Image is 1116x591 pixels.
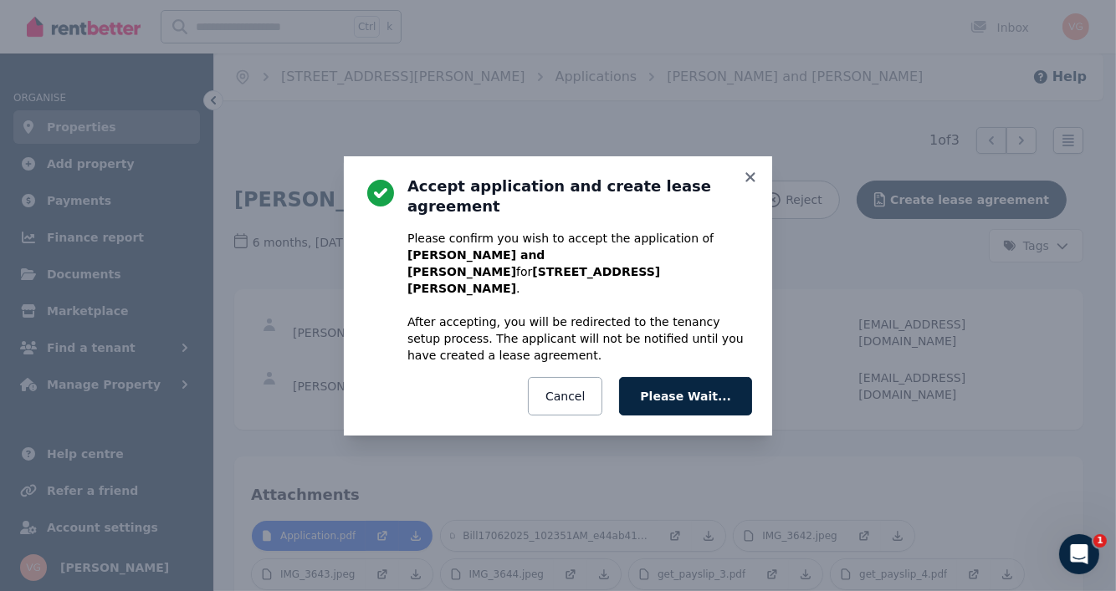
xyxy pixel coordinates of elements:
b: [PERSON_NAME] and [PERSON_NAME] [407,248,545,278]
p: Please confirm you wish to accept the application of for . After accepting, you will be redirecte... [407,230,752,364]
b: [STREET_ADDRESS][PERSON_NAME] [407,265,660,295]
button: Cancel [528,377,602,415]
button: Please Wait... [619,377,752,415]
h3: Accept application and create lease agreement [407,176,752,217]
iframe: Intercom live chat [1059,534,1099,574]
span: 1 [1093,534,1107,548]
